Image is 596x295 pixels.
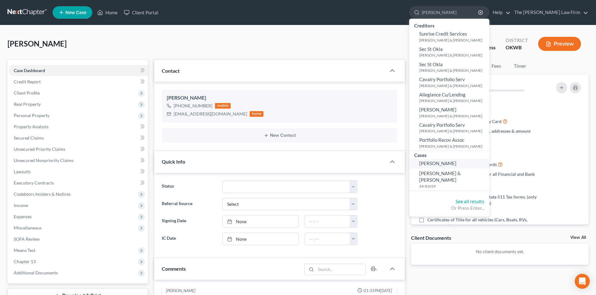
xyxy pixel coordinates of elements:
[506,37,528,44] div: District
[486,60,506,72] a: Fees
[223,215,298,227] a: None
[14,124,48,129] span: Property Analysis
[427,217,539,229] span: Certificates of Title for all vehicles (Cars, Boats, RVs, ATVs, Ect...) If its in your name, we n...
[511,7,588,18] a: The [PERSON_NAME] Law Firm
[419,107,456,112] span: [PERSON_NAME]
[14,79,41,84] span: Credit Report
[409,90,489,105] a: Allegiance Cu/Lending[PERSON_NAME] & [PERSON_NAME]
[14,214,32,219] span: Expenses
[316,264,366,275] input: Search...
[419,98,488,103] small: [PERSON_NAME] & [PERSON_NAME]
[416,248,583,255] p: No client documents yet.
[570,235,586,240] a: View All
[121,7,161,18] a: Client Portal
[167,133,392,138] button: New Contact
[167,94,392,102] div: [PERSON_NAME]
[419,61,443,67] span: Sec St Okla
[419,83,488,88] small: [PERSON_NAME] & [PERSON_NAME]
[162,159,185,165] span: Quick Info
[411,234,451,241] div: Client Documents
[9,121,148,132] a: Property Analysis
[14,236,40,242] span: SOFA Review
[14,135,44,140] span: Secured Claims
[159,215,219,228] label: Signing Date
[409,60,489,75] a: Sec St Okla[PERSON_NAME] & [PERSON_NAME]
[215,103,231,109] div: mobile
[305,215,350,227] input: -- : --
[14,248,35,253] span: Means Test
[159,180,219,193] label: Status
[419,128,488,134] small: [PERSON_NAME] & [PERSON_NAME]
[409,105,489,120] a: [PERSON_NAME][PERSON_NAME] & [PERSON_NAME]
[509,60,531,72] a: Timer
[409,169,489,190] a: [PERSON_NAME] & [PERSON_NAME]24-81019
[409,159,489,168] a: [PERSON_NAME]
[9,166,148,177] a: Lawsuits
[419,76,465,82] span: Cavalry Portfolio Serv
[159,233,219,245] label: IC Date
[409,120,489,135] a: Cavalry Portfolio Serv[PERSON_NAME] & [PERSON_NAME]
[364,288,392,294] span: 01:35PM[DATE]
[419,37,488,43] small: [PERSON_NAME] & [PERSON_NAME]
[456,199,484,204] a: See all results
[419,52,488,58] small: [PERSON_NAME] & [PERSON_NAME]
[419,113,488,119] small: [PERSON_NAME] & [PERSON_NAME]
[166,288,196,294] div: [PERSON_NAME]
[414,205,484,211] div: Or Press Enter...
[538,37,581,51] button: Preview
[14,68,45,73] span: Case Dashboard
[409,75,489,90] a: Cavalry Portfolio Serv[PERSON_NAME] & [PERSON_NAME]
[14,225,42,230] span: Miscellaneous
[9,177,148,189] a: Executory Contracts
[409,29,489,44] a: Sunrise Credit Services[PERSON_NAME] & [PERSON_NAME]
[419,31,467,37] span: Sunrise Credit Services
[419,122,465,128] span: Cavalry Portfolio Serv
[419,160,456,166] span: [PERSON_NAME]
[14,169,31,174] span: Lawsuits
[14,101,41,107] span: Real Property
[14,270,58,275] span: Additional Documents
[9,65,148,76] a: Case Dashboard
[9,155,148,166] a: Unsecured Nonpriority Claims
[162,68,180,74] span: Contact
[14,113,49,118] span: Personal Property
[159,198,219,210] label: Referral Source
[419,184,488,189] small: 24-81019
[14,191,71,197] span: Codebtors Insiders & Notices
[174,103,212,109] div: [PHONE_NUMBER]
[9,234,148,245] a: SOFA Review
[419,46,443,52] span: Sec St Okla
[419,144,488,149] small: [PERSON_NAME] & [PERSON_NAME]
[575,274,590,289] div: Open Intercom Messenger
[174,111,247,117] div: [EMAIL_ADDRESS][DOMAIN_NAME]
[409,151,489,159] div: Cases
[490,7,511,18] a: Help
[94,7,121,18] a: Home
[9,132,148,144] a: Secured Claims
[14,203,28,208] span: Income
[9,76,148,87] a: Credit Report
[9,144,148,155] a: Unsecured Priority Claims
[419,137,464,143] span: Portfolio Recov Assoc
[14,259,36,264] span: Chapter 13
[422,7,479,18] input: Search by name...
[419,92,466,97] span: Allegiance Cu/Lending
[305,233,350,245] input: -- : --
[409,21,489,29] div: Creditors
[223,233,298,245] a: None
[419,170,461,183] span: [PERSON_NAME] & [PERSON_NAME]
[419,68,488,73] small: [PERSON_NAME] & [PERSON_NAME]
[506,44,528,51] div: OKWB
[14,146,65,152] span: Unsecured Priority Claims
[14,180,54,185] span: Executory Contracts
[8,39,67,48] span: [PERSON_NAME]
[162,266,186,272] span: Comments
[250,111,263,117] div: home
[14,90,40,96] span: Client Profile
[14,158,74,163] span: Unsecured Nonpriority Claims
[409,44,489,60] a: Sec St Okla[PERSON_NAME] & [PERSON_NAME]
[409,135,489,150] a: Portfolio Recov Assoc[PERSON_NAME] & [PERSON_NAME]
[65,10,86,15] span: New Case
